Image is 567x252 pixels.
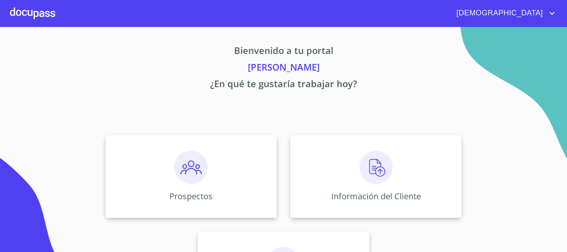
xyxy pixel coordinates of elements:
p: Información del Cliente [331,191,421,202]
p: Bienvenido a tu portal [28,44,539,60]
img: prospectos.png [174,151,208,184]
p: ¿En qué te gustaría trabajar hoy? [28,77,539,93]
p: Prospectos [169,191,213,202]
span: [DEMOGRAPHIC_DATA] [450,7,547,20]
img: carga.png [359,151,393,184]
p: [PERSON_NAME] [28,60,539,77]
button: account of current user [450,7,557,20]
